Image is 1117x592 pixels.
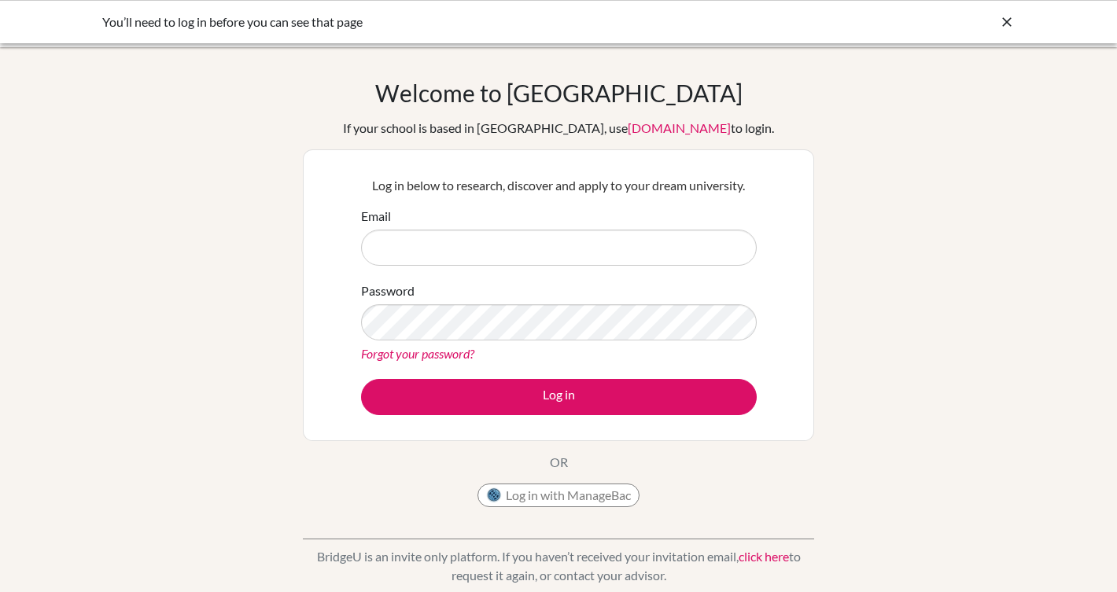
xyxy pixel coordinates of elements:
[739,549,789,564] a: click here
[375,79,743,107] h1: Welcome to [GEOGRAPHIC_DATA]
[343,119,774,138] div: If your school is based in [GEOGRAPHIC_DATA], use to login.
[303,547,814,585] p: BridgeU is an invite only platform. If you haven’t received your invitation email, to request it ...
[361,346,474,361] a: Forgot your password?
[550,453,568,472] p: OR
[361,207,391,226] label: Email
[628,120,731,135] a: [DOMAIN_NAME]
[102,13,779,31] div: You’ll need to log in before you can see that page
[361,176,757,195] p: Log in below to research, discover and apply to your dream university.
[477,484,640,507] button: Log in with ManageBac
[361,281,415,300] label: Password
[361,379,757,415] button: Log in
